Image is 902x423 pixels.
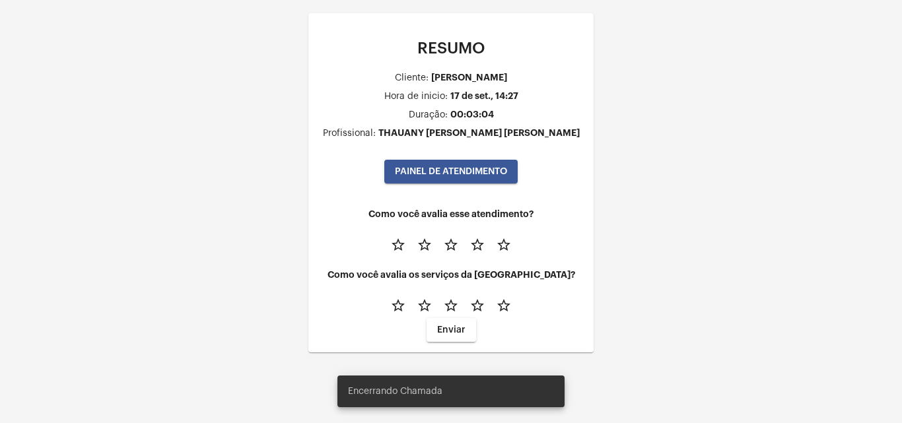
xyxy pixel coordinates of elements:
div: 00:03:04 [450,110,494,119]
div: [PERSON_NAME] [431,73,507,82]
mat-icon: star_border [390,298,406,313]
mat-icon: star_border [496,298,512,313]
h4: Como você avalia os serviços da [GEOGRAPHIC_DATA]? [319,270,583,280]
p: RESUMO [319,40,583,57]
mat-icon: star_border [496,237,512,253]
div: Duração: [409,110,448,120]
div: 17 de set., 14:27 [450,91,518,101]
mat-icon: star_border [390,237,406,253]
div: Cliente: [395,73,429,83]
button: Enviar [427,318,476,342]
mat-icon: star_border [443,298,459,313]
mat-icon: star_border [417,237,433,253]
button: PAINEL DE ATENDIMENTO [384,160,518,183]
div: Hora de inicio: [384,92,448,102]
mat-icon: star_border [417,298,433,313]
mat-icon: star_border [469,298,485,313]
span: Encerrando Chamada [348,385,442,398]
span: PAINEL DE ATENDIMENTO [395,167,507,176]
mat-icon: star_border [443,237,459,253]
div: Profissional: [323,129,376,139]
div: THAUANY [PERSON_NAME] [PERSON_NAME] [378,128,580,138]
span: Enviar [437,325,466,335]
mat-icon: star_border [469,237,485,253]
h4: Como você avalia esse atendimento? [319,209,583,219]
